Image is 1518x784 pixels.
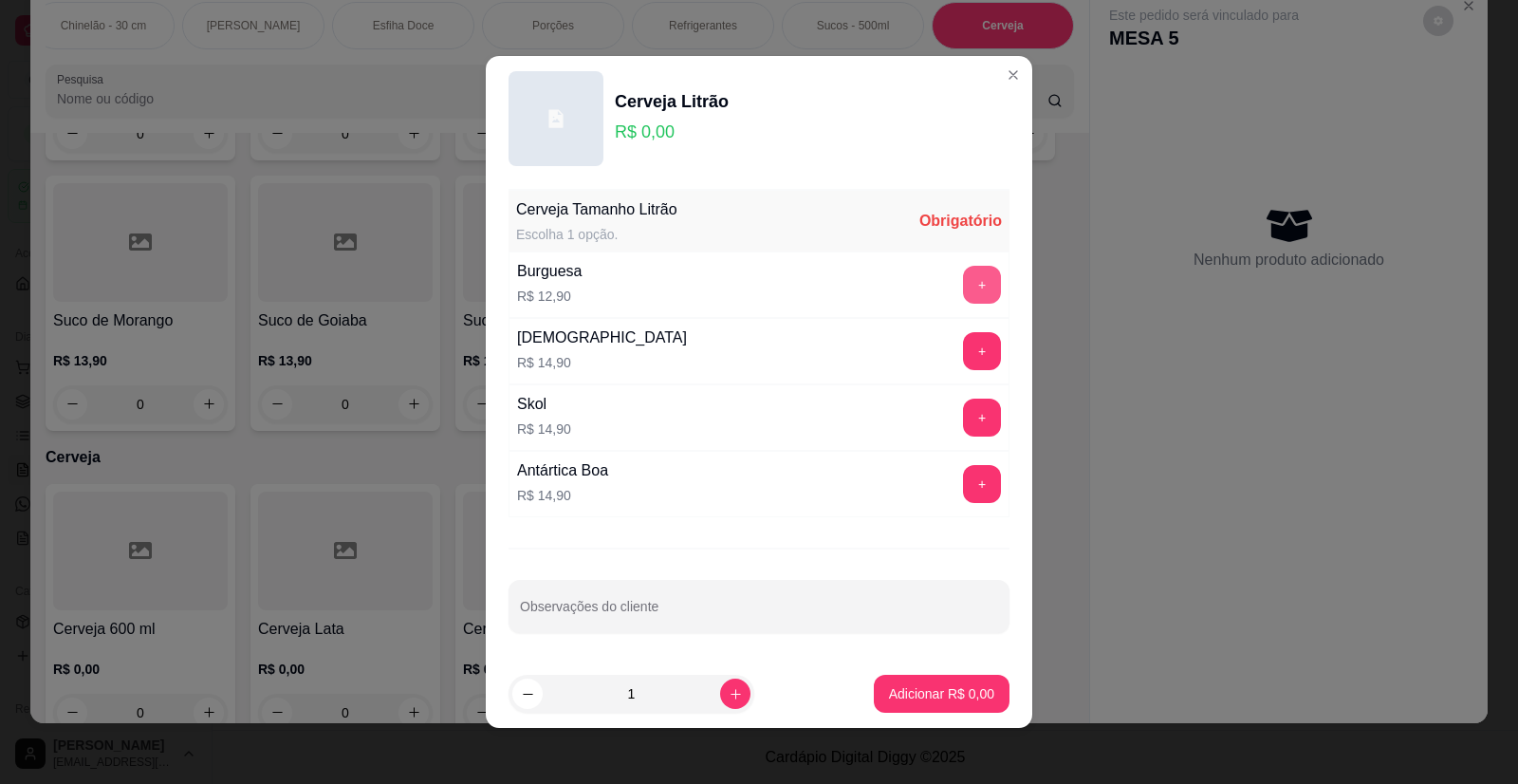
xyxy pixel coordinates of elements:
[615,119,729,145] p: R$ 0,00
[919,210,1002,233] div: Obrigatório
[889,684,994,703] p: Adicionar R$ 0,00
[517,353,687,372] p: R$ 14,90
[517,327,687,349] div: [DEMOGRAPHIC_DATA]
[512,679,543,709] button: decrease-product-quantity
[998,60,1028,90] button: Close
[963,266,1001,304] button: add
[517,287,583,306] p: R$ 12,90
[517,459,608,482] div: Antártica Boa
[963,465,1001,503] button: add
[520,605,998,624] input: Observações do cliente
[517,260,583,283] div: Burguesa
[517,393,571,416] div: Skol
[874,675,1009,713] button: Adicionar R$ 0,00
[517,420,571,439] p: R$ 14,90
[963,399,1001,437] button: add
[516,225,677,244] div: Escolha 1 opção.
[963,332,1001,370] button: add
[720,679,750,709] button: increase-product-quantity
[517,486,608,505] p: R$ 14,90
[615,88,729,115] div: Cerveja Litrão
[516,198,677,221] div: Cerveja Tamanho Litrão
